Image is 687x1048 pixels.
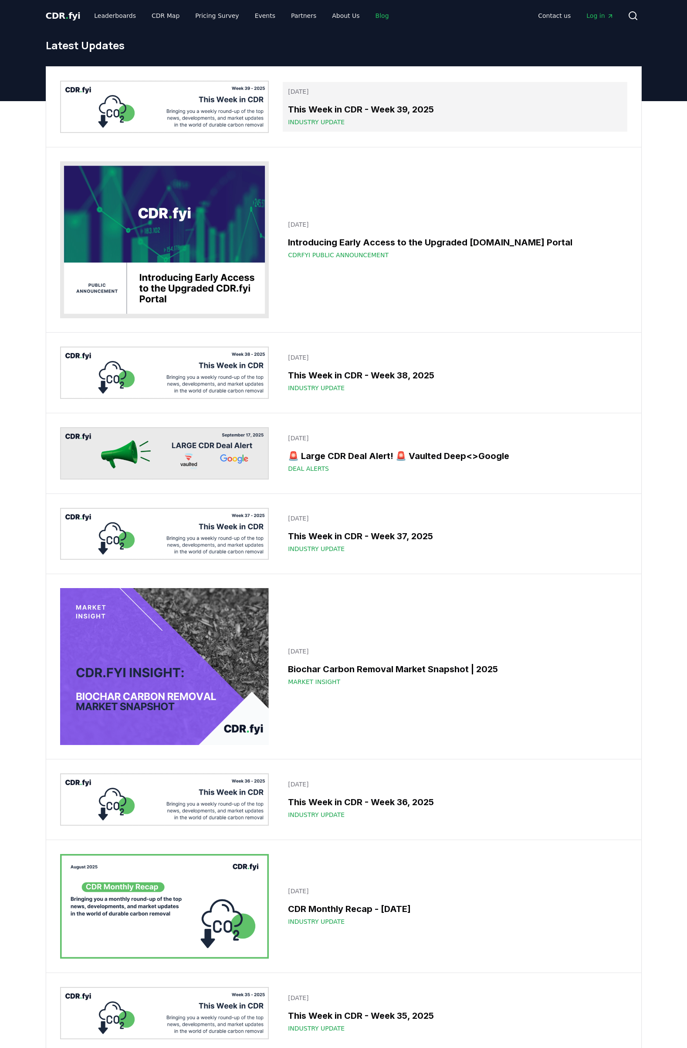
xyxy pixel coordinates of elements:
nav: Main [531,8,620,24]
span: Industry Update [288,544,345,553]
a: [DATE]This Week in CDR - Week 35, 2025Industry Update [283,988,627,1038]
span: Industry Update [288,384,345,392]
span: . [65,10,68,21]
h3: Biochar Carbon Removal Market Snapshot | 2025 [288,663,622,676]
img: 🚨 Large CDR Deal Alert! 🚨 Vaulted Deep<>Google blog post image [60,427,269,480]
p: [DATE] [288,220,622,229]
p: [DATE] [288,647,622,656]
span: Market Insight [288,677,340,686]
h3: This Week in CDR - Week 35, 2025 [288,1009,622,1022]
span: Industry Update [288,118,345,126]
h3: Introducing Early Access to the Upgraded [DOMAIN_NAME] Portal [288,236,622,249]
p: [DATE] [288,887,622,895]
a: Partners [284,8,323,24]
a: [DATE]This Week in CDR - Week 39, 2025Industry Update [283,82,627,132]
span: Log in [586,11,613,20]
a: [DATE]This Week in CDR - Week 37, 2025Industry Update [283,509,627,558]
img: Biochar Carbon Removal Market Snapshot | 2025 blog post image [60,588,269,745]
a: [DATE]This Week in CDR - Week 38, 2025Industry Update [283,348,627,398]
img: This Week in CDR - Week 35, 2025 blog post image [60,987,269,1039]
span: Industry Update [288,1024,345,1033]
h3: This Week in CDR - Week 39, 2025 [288,103,622,116]
a: Events [248,8,282,24]
p: [DATE] [288,514,622,523]
a: [DATE]CDR Monthly Recap - [DATE]Industry Update [283,881,627,931]
span: Industry Update [288,917,345,926]
a: [DATE]Biochar Carbon Removal Market Snapshot | 2025Market Insight [283,642,627,691]
span: Deal Alerts [288,464,329,473]
h1: Latest Updates [46,38,642,52]
a: [DATE]This Week in CDR - Week 36, 2025Industry Update [283,775,627,824]
p: [DATE] [288,87,622,96]
p: [DATE] [288,780,622,789]
span: Industry Update [288,810,345,819]
a: CDR.fyi [46,10,81,22]
p: [DATE] [288,353,622,362]
img: This Week in CDR - Week 38, 2025 blog post image [60,347,269,399]
img: This Week in CDR - Week 36, 2025 blog post image [60,773,269,826]
a: Blog [369,8,396,24]
h3: This Week in CDR - Week 37, 2025 [288,530,622,543]
img: This Week in CDR - Week 39, 2025 blog post image [60,81,269,133]
h3: CDR Monthly Recap - [DATE] [288,902,622,915]
h3: This Week in CDR - Week 38, 2025 [288,369,622,382]
img: Introducing Early Access to the Upgraded CDR.fyi Portal blog post image [60,161,269,318]
span: CDRfyi Public Announcement [288,251,389,259]
h3: This Week in CDR - Week 36, 2025 [288,796,622,809]
p: [DATE] [288,434,622,442]
a: [DATE]Introducing Early Access to the Upgraded [DOMAIN_NAME] PortalCDRfyi Public Announcement [283,215,627,265]
nav: Main [87,8,396,24]
a: Log in [579,8,620,24]
img: This Week in CDR - Week 37, 2025 blog post image [60,508,269,560]
img: CDR Monthly Recap - August 2025 blog post image [60,854,269,959]
a: Leaderboards [87,8,143,24]
span: CDR fyi [46,10,81,21]
a: About Us [325,8,366,24]
a: CDR Map [145,8,186,24]
a: Pricing Survey [188,8,246,24]
a: Contact us [531,8,578,24]
p: [DATE] [288,994,622,1002]
a: [DATE]🚨 Large CDR Deal Alert! 🚨 Vaulted Deep<>GoogleDeal Alerts [283,429,627,478]
h3: 🚨 Large CDR Deal Alert! 🚨 Vaulted Deep<>Google [288,449,622,463]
